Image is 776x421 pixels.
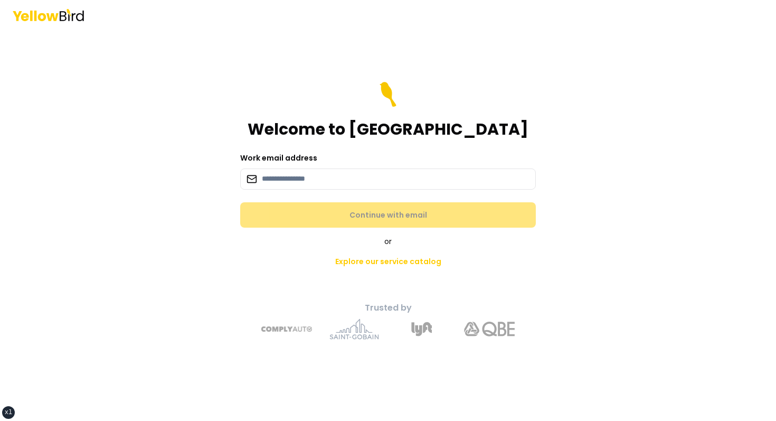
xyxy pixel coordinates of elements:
[5,408,12,417] div: xl
[202,302,574,314] p: Trusted by
[248,120,528,139] h1: Welcome to [GEOGRAPHIC_DATA]
[240,153,317,163] label: Work email address
[327,251,450,272] a: Explore our service catalog
[384,236,392,247] span: or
